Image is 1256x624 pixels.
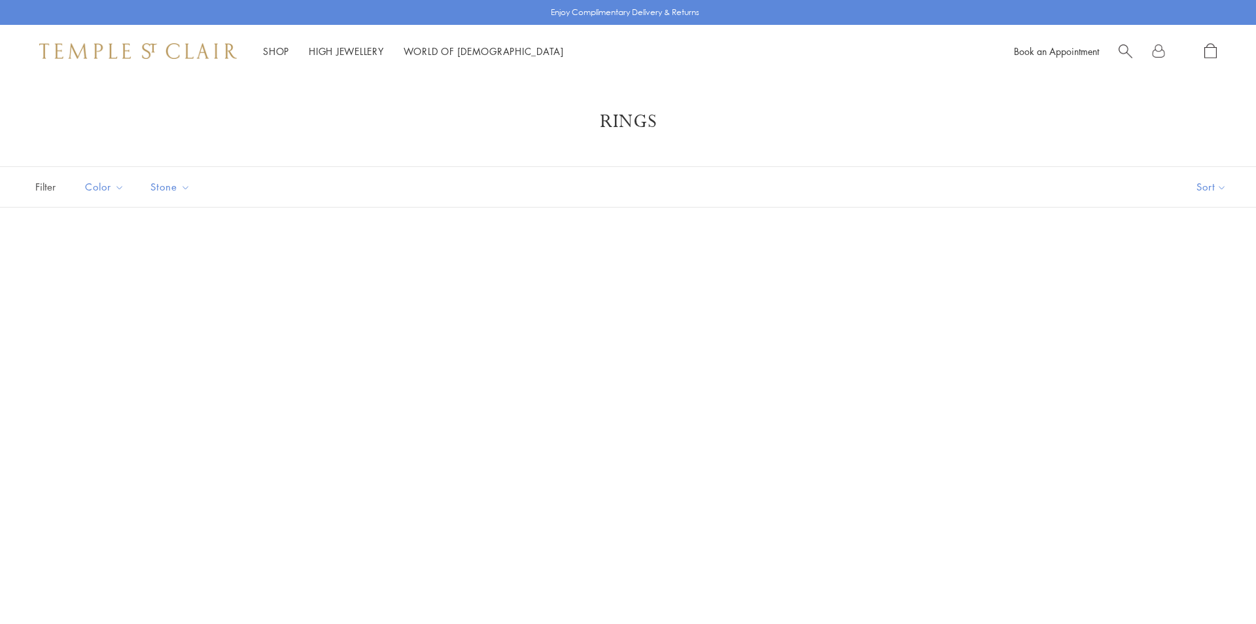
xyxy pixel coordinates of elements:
[144,179,200,195] span: Stone
[551,6,699,19] p: Enjoy Complimentary Delivery & Returns
[309,45,384,58] a: High JewelleryHigh Jewellery
[75,172,134,202] button: Color
[39,43,237,59] img: Temple St. Clair
[1014,45,1099,58] a: Book an Appointment
[78,179,134,195] span: Color
[1167,167,1256,207] button: Show sort by
[1119,43,1132,60] a: Search
[263,43,564,60] nav: Main navigation
[52,110,1204,134] h1: Rings
[141,172,200,202] button: Stone
[1204,43,1217,60] a: Open Shopping Bag
[263,45,289,58] a: ShopShop
[404,45,564,58] a: World of [DEMOGRAPHIC_DATA]World of [DEMOGRAPHIC_DATA]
